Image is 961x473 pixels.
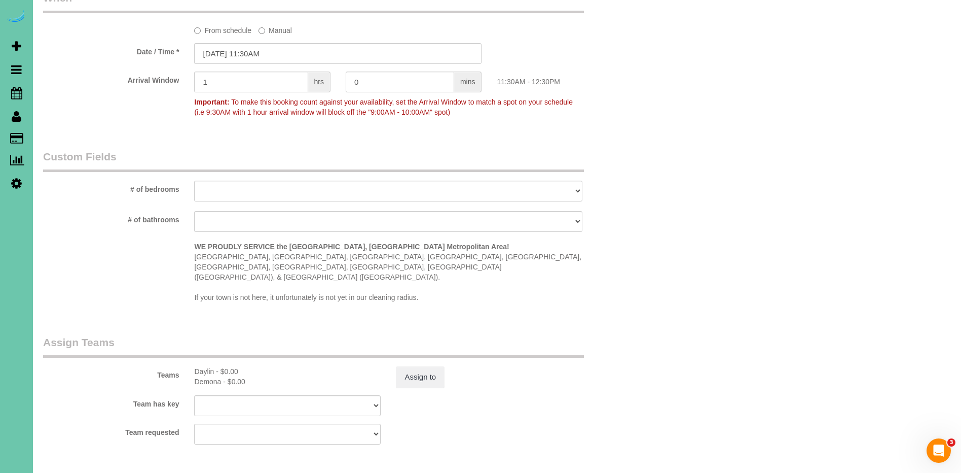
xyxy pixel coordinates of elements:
span: 3 [947,438,955,447]
input: From schedule [194,27,201,34]
img: Automaid Logo [6,10,26,24]
span: To make this booking count against your availability, set the Arrival Window to match a spot on y... [194,98,573,116]
label: From schedule [194,22,251,36]
strong: WE PROUDLY SERVICE the [GEOGRAPHIC_DATA], [GEOGRAPHIC_DATA] Metropolitan Area! [194,243,509,251]
label: # of bathrooms [35,211,187,225]
label: # of bedrooms [35,181,187,194]
iframe: Intercom live chat [927,438,951,463]
span: mins [454,72,482,92]
label: Teams [35,366,187,380]
input: Manual [258,27,265,34]
label: Manual [258,22,292,36]
label: Date / Time * [35,43,187,57]
div: 11:30AM - 12:30PM [489,72,640,87]
div: 4.5 hours x $0.00/hour [194,377,381,387]
p: [GEOGRAPHIC_DATA], [GEOGRAPHIC_DATA], [GEOGRAPHIC_DATA], [GEOGRAPHIC_DATA], [GEOGRAPHIC_DATA], [G... [194,242,582,302]
input: MM/DD/YYYY HH:MM [194,43,482,64]
label: Team requested [35,424,187,437]
legend: Custom Fields [43,149,584,172]
label: Arrival Window [35,72,187,85]
legend: Assign Teams [43,335,584,358]
span: hrs [308,72,330,92]
div: 4.5 hours x $0.00/hour [194,366,381,377]
strong: Important: [194,98,229,106]
button: Assign to [396,366,445,388]
label: Team has key [35,395,187,409]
